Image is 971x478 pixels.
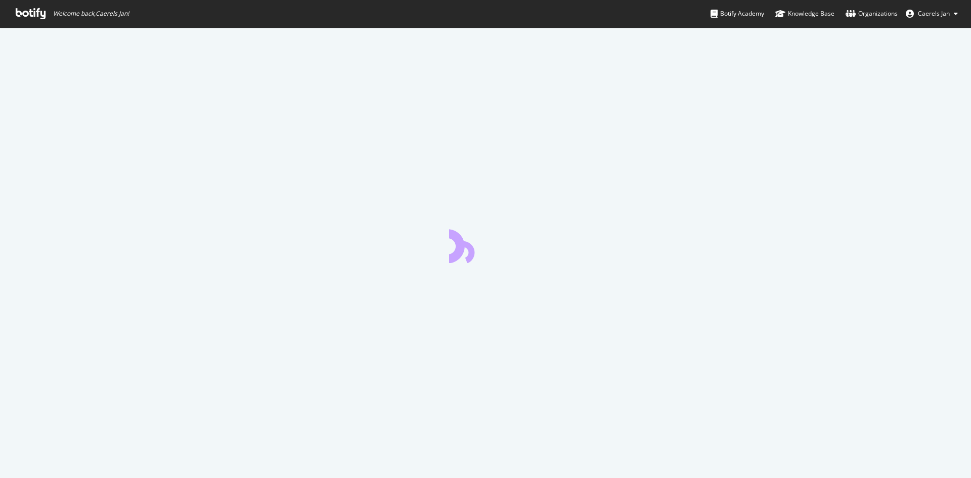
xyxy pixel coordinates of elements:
[898,6,966,22] button: Caerels Jan
[449,227,522,263] div: animation
[918,9,950,18] span: Caerels Jan
[775,9,834,19] div: Knowledge Base
[53,10,129,18] span: Welcome back, Caerels Jan !
[846,9,898,19] div: Organizations
[711,9,764,19] div: Botify Academy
